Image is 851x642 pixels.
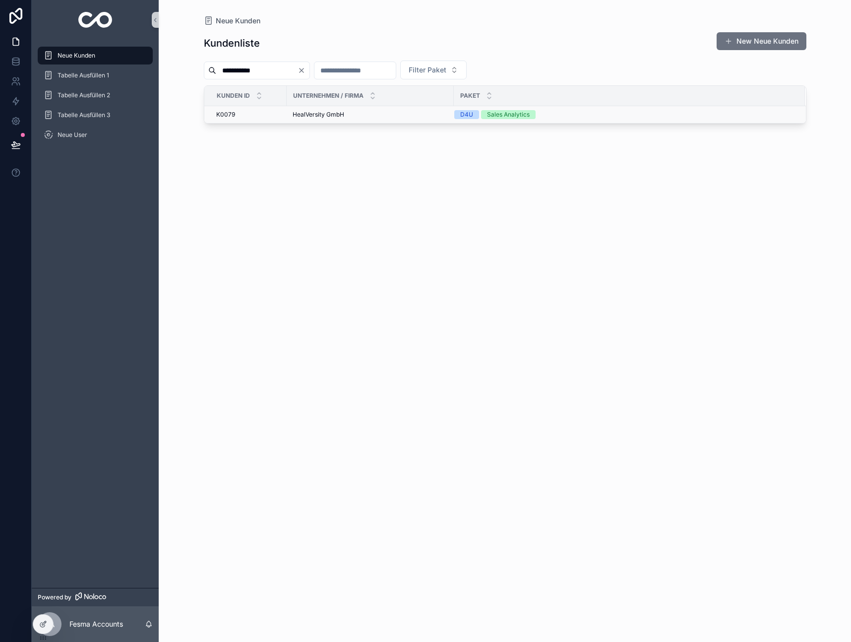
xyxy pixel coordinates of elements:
[454,110,793,119] a: D4USales Analytics
[38,86,153,104] a: Tabelle Ausfüllen 2
[69,619,123,629] p: Fesma Accounts
[293,111,448,119] a: HealVersity GmbH
[216,111,281,119] a: K0079
[293,92,364,100] span: Unternehmen / Firma
[32,588,159,606] a: Powered by
[58,131,87,139] span: Neue User
[38,126,153,144] a: Neue User
[38,66,153,84] a: Tabelle Ausfüllen 1
[460,92,480,100] span: Paket
[38,106,153,124] a: Tabelle Ausfüllen 3
[460,110,473,119] div: D4U
[204,36,260,50] h1: Kundenliste
[400,61,467,79] button: Select Button
[58,111,110,119] span: Tabelle Ausfüllen 3
[38,47,153,64] a: Neue Kunden
[298,66,309,74] button: Clear
[216,111,235,119] span: K0079
[217,92,250,100] span: Kunden ID
[58,71,109,79] span: Tabelle Ausfüllen 1
[58,52,95,60] span: Neue Kunden
[216,16,260,26] span: Neue Kunden
[78,12,113,28] img: App logo
[32,40,159,157] div: scrollable content
[38,593,71,601] span: Powered by
[717,32,806,50] button: New Neue Kunden
[204,16,260,26] a: Neue Kunden
[409,65,446,75] span: Filter Paket
[293,111,344,119] span: HealVersity GmbH
[487,110,530,119] div: Sales Analytics
[58,91,110,99] span: Tabelle Ausfüllen 2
